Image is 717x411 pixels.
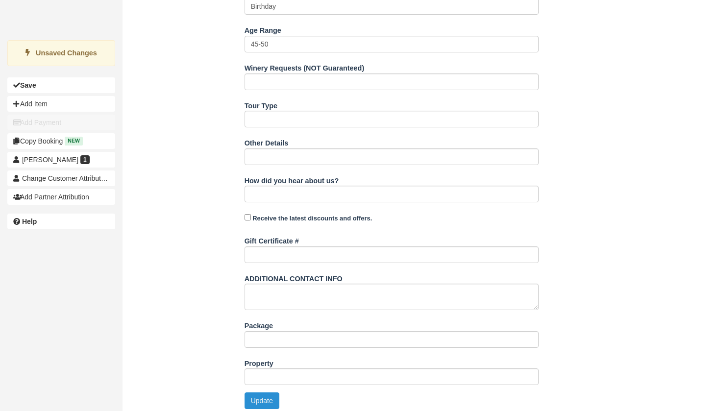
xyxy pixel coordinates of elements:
[245,317,273,331] label: Package
[245,233,299,246] label: Gift Certificate #
[245,97,277,111] label: Tour Type
[7,115,115,130] button: Add Payment
[245,392,279,409] button: Update
[65,137,83,145] span: New
[7,133,115,149] button: Copy Booking New
[245,270,343,284] label: ADDITIONAL CONTACT INFO
[20,81,36,89] b: Save
[7,189,115,205] button: Add Partner Attribution
[245,172,339,186] label: How did you hear about us?
[22,156,78,164] span: [PERSON_NAME]
[7,170,115,186] button: Change Customer Attribution
[36,49,97,57] strong: Unsaved Changes
[252,215,372,222] strong: Receive the latest discounts and offers.
[245,22,281,36] label: Age Range
[245,135,289,148] label: Other Details
[7,77,115,93] button: Save
[7,96,115,112] button: Add Item
[245,214,251,220] input: Receive the latest discounts and offers.
[22,218,37,225] b: Help
[7,152,115,168] a: [PERSON_NAME] 1
[80,155,90,164] span: 1
[245,355,273,369] label: Property
[22,174,110,182] span: Change Customer Attribution
[7,214,115,229] a: Help
[245,60,365,73] label: Winery Requests (NOT Guaranteed)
